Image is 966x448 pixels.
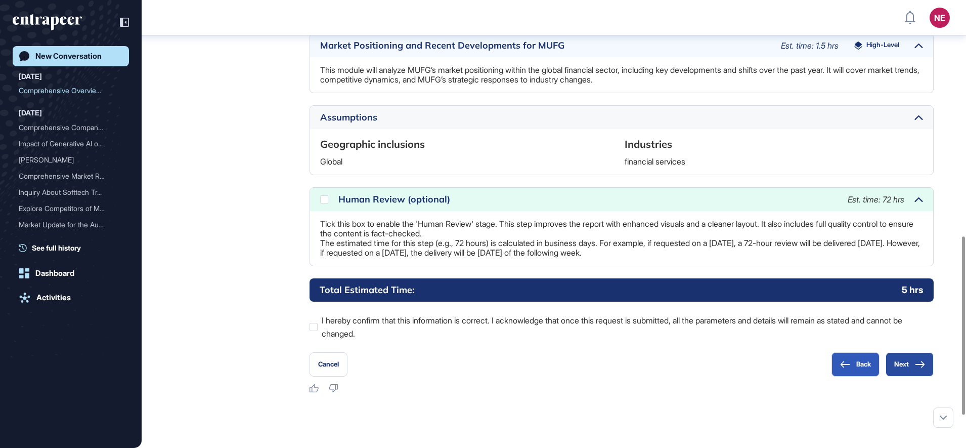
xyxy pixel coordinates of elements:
div: Inquiry About Softtech Tracking Services [19,184,123,200]
p: financial services [625,157,923,167]
p: Global [320,157,619,167]
a: See full history [19,242,129,253]
a: Dashboard [13,263,129,283]
div: Comprehensive Company Overview: Solutions, Target Areas, and Market Positioning [19,119,123,136]
div: Assumptions [320,113,904,122]
h6: Total Estimated Time: [320,283,414,296]
h6: Industries [625,137,923,151]
div: Inquiry About Softtech Tr... [19,184,115,200]
div: Impact of Generative AI on the Fashion Industry [19,136,123,152]
div: Market Update for the Automotive Sector Over the Last 2 Weeks [19,217,123,233]
button: Back [831,352,880,377]
div: Activities [36,293,71,302]
button: Next [886,352,934,377]
div: Market Positioning and Recent Developments for MUFG [320,41,771,50]
button: Cancel [310,352,347,377]
div: Comprehensive Overview of... [19,83,115,99]
div: [DATE] [19,107,42,119]
div: entrapeer-logo [13,14,82,30]
div: Impact of Generative AI o... [19,136,115,152]
label: I hereby confirm that this information is correct. I acknowledge that once this request is submit... [310,314,934,340]
div: Reese [19,152,123,168]
div: [DATE] [19,70,42,83]
div: [PERSON_NAME] [19,152,115,168]
div: Explore Competitors of Ma... [19,200,115,217]
p: Tick this box to enable the 'Human Review' stage. This step improves the report with enhanced vis... [320,219,923,258]
span: Est. time: 72 hrs [848,194,904,205]
div: Comprehensive Overview of Company Solutions, Target Areas, and Market Positioning [19,83,123,99]
div: Human Review (optional) [338,195,838,204]
div: Explore Competitors of Maxitech [19,200,123,217]
h6: Geographic inclusions [320,137,619,151]
p: This module will analyze MUFG’s market positioning within the global financial sector, including ... [320,65,923,85]
div: Comprehensive Company Ove... [19,119,115,136]
div: Comprehensive Market Report on China's Future Societal Trends and Technology Enablers towards 203... [19,168,123,184]
div: Market Update for the Aut... [19,217,115,233]
div: Latest Use Cases of Artif... [19,233,115,249]
a: New Conversation [13,46,129,66]
span: High-Level [866,42,899,50]
p: 5 hrs [902,283,924,296]
div: New Conversation [35,52,102,61]
div: Latest Use Cases of Artificial Intelligence [19,233,123,249]
button: NE [930,8,950,28]
span: See full history [32,242,81,253]
span: Est. time: 1.5 hrs [781,40,839,51]
div: Dashboard [35,269,74,278]
div: Comprehensive Market Repo... [19,168,115,184]
a: Activities [13,288,129,308]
